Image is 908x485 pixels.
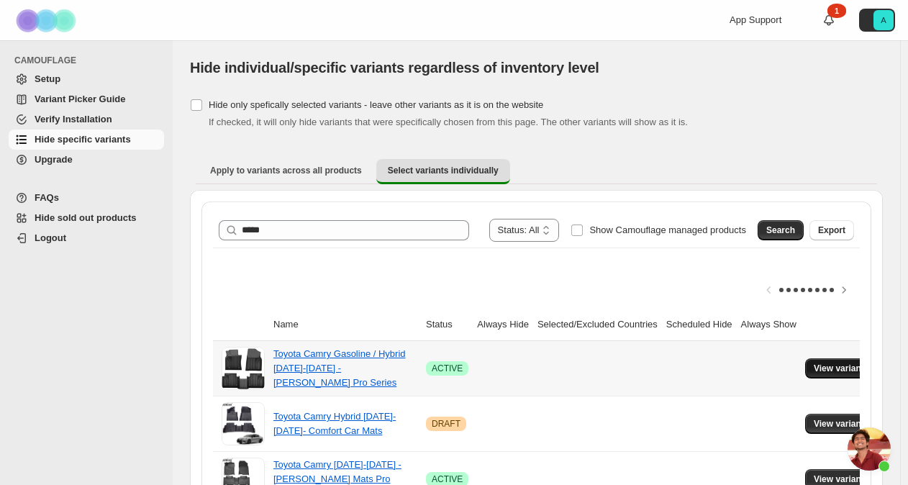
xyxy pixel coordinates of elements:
[422,309,473,341] th: Status
[814,473,869,485] span: View variants
[14,55,165,66] span: CAMOUFLAGE
[273,411,396,436] a: Toyota Camry Hybrid [DATE]-[DATE]- Comfort Car Mats
[730,14,781,25] span: App Support
[269,309,422,341] th: Name
[35,154,73,165] span: Upgrade
[9,228,164,248] a: Logout
[814,363,869,374] span: View variants
[9,109,164,130] a: Verify Installation
[9,130,164,150] a: Hide specific variants
[35,94,125,104] span: Variant Picker Guide
[376,159,510,184] button: Select variants individually
[805,414,878,434] button: View variants
[827,4,846,18] div: 1
[848,427,891,471] div: Open chat
[859,9,895,32] button: Avatar with initials A
[662,309,737,341] th: Scheduled Hide
[35,212,137,223] span: Hide sold out products
[35,134,131,145] span: Hide specific variants
[758,220,804,240] button: Search
[473,309,533,341] th: Always Hide
[35,114,112,124] span: Verify Installation
[432,473,463,485] span: ACTIVE
[35,232,66,243] span: Logout
[873,10,894,30] span: Avatar with initials A
[222,402,265,445] img: Toyota Camry Hybrid 2018-2025- Comfort Car Mats
[9,208,164,228] a: Hide sold out products
[818,225,845,236] span: Export
[805,358,878,379] button: View variants
[432,418,460,430] span: DRAFT
[273,348,406,388] a: Toyota Camry Gasoline / Hybrid [DATE]-[DATE] - [PERSON_NAME] Pro Series
[9,69,164,89] a: Setup
[737,309,801,341] th: Always Show
[190,60,599,76] span: Hide individual/specific variants regardless of inventory level
[533,309,662,341] th: Selected/Excluded Countries
[814,418,869,430] span: View variants
[9,89,164,109] a: Variant Picker Guide
[432,363,463,374] span: ACTIVE
[199,159,373,182] button: Apply to variants across all products
[12,1,83,40] img: Camouflage
[388,165,499,176] span: Select variants individually
[222,347,265,390] img: Toyota Camry Gasoline / Hybrid 2018-2024 - Adrian Car Mats Pro Series
[589,225,746,235] span: Show Camouflage managed products
[766,225,795,236] span: Search
[9,150,164,170] a: Upgrade
[822,13,836,27] a: 1
[209,117,688,127] span: If checked, it will only hide variants that were specifically chosen from this page. The other va...
[35,73,60,84] span: Setup
[210,165,362,176] span: Apply to variants across all products
[35,192,59,203] span: FAQs
[834,280,854,300] button: Scroll table right one column
[881,16,886,24] text: A
[9,188,164,208] a: FAQs
[809,220,854,240] button: Export
[209,99,543,110] span: Hide only spefically selected variants - leave other variants as it is on the website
